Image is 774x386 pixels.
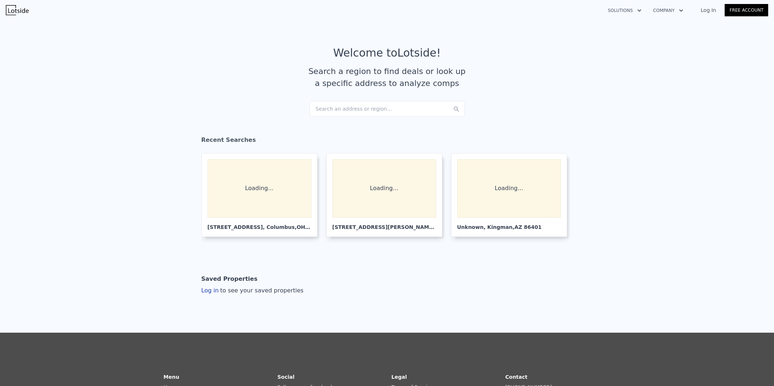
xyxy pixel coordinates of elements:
[201,130,573,153] div: Recent Searches
[208,218,311,231] div: [STREET_ADDRESS] , Columbus
[306,65,468,89] div: Search a region to find deals or look up a specific address to analyze comps
[451,153,573,237] a: Loading... Unknown, Kingman,AZ 86401
[647,4,689,17] button: Company
[278,374,295,380] strong: Social
[219,287,304,294] span: to see your saved properties
[310,101,465,117] div: Search an address or region...
[333,46,441,59] div: Welcome to Lotside !
[505,374,528,380] strong: Contact
[457,218,561,231] div: Unknown , Kingman
[602,4,647,17] button: Solutions
[457,159,561,218] div: Loading...
[332,218,436,231] div: [STREET_ADDRESS][PERSON_NAME] , Indianapolis city (balance)
[332,159,436,218] div: Loading...
[512,224,541,230] span: , AZ 86401
[201,286,304,295] div: Log in
[208,159,311,218] div: Loading...
[6,5,29,15] img: Lotside
[692,7,725,14] a: Log In
[201,153,323,237] a: Loading... [STREET_ADDRESS], Columbus,OH 43232
[725,4,768,16] a: Free Account
[164,374,179,380] strong: Menu
[295,224,325,230] span: , OH 43232
[392,374,407,380] strong: Legal
[201,272,258,286] div: Saved Properties
[326,153,448,237] a: Loading... [STREET_ADDRESS][PERSON_NAME], Indianapolis city (balance)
